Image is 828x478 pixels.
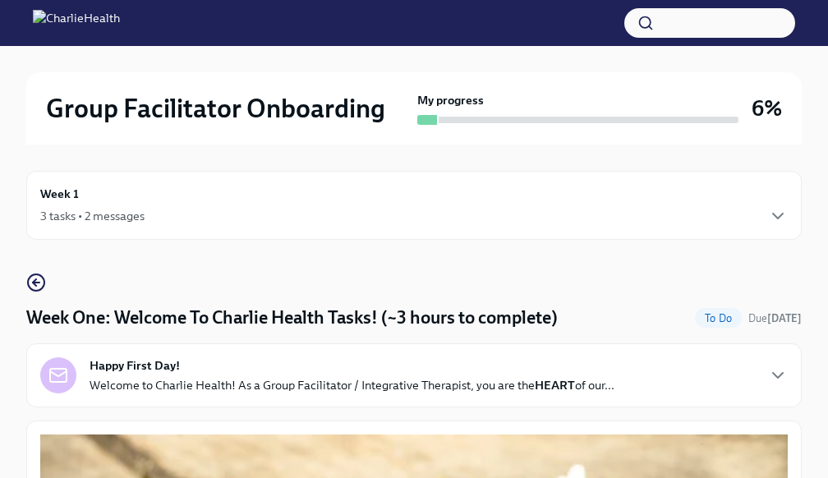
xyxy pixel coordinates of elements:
[748,312,802,324] span: Due
[33,10,120,36] img: CharlieHealth
[417,92,484,108] strong: My progress
[695,312,742,324] span: To Do
[46,92,385,125] h2: Group Facilitator Onboarding
[90,377,614,393] p: Welcome to Charlie Health! As a Group Facilitator / Integrative Therapist, you are the of our...
[752,94,782,123] h3: 6%
[40,185,79,203] h6: Week 1
[40,208,145,224] div: 3 tasks • 2 messages
[90,357,180,374] strong: Happy First Day!
[767,312,802,324] strong: [DATE]
[26,306,558,330] h4: Week One: Welcome To Charlie Health Tasks! (~3 hours to complete)
[535,378,575,393] strong: HEART
[748,310,802,326] span: September 1st, 2025 09:00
